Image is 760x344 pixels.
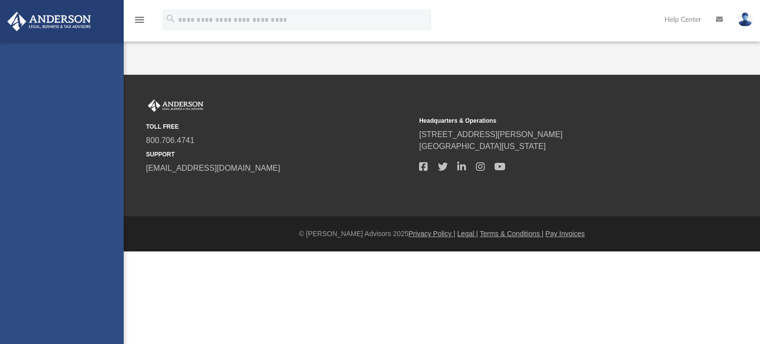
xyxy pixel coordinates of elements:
a: [EMAIL_ADDRESS][DOMAIN_NAME] [146,164,280,172]
a: 800.706.4741 [146,136,194,145]
i: search [165,13,176,24]
a: [STREET_ADDRESS][PERSON_NAME] [419,130,563,139]
img: Anderson Advisors Platinum Portal [4,12,94,31]
small: TOLL FREE [146,122,412,131]
small: Headquarters & Operations [419,116,685,125]
div: © [PERSON_NAME] Advisors 2025 [124,229,760,239]
a: Pay Invoices [545,230,584,238]
img: User Pic [738,12,753,27]
a: menu [134,19,145,26]
small: SUPPORT [146,150,412,159]
a: Privacy Policy | [409,230,456,238]
i: menu [134,14,145,26]
a: [GEOGRAPHIC_DATA][US_STATE] [419,142,546,150]
a: Legal | [457,230,478,238]
img: Anderson Advisors Platinum Portal [146,99,205,112]
a: Terms & Conditions | [480,230,544,238]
